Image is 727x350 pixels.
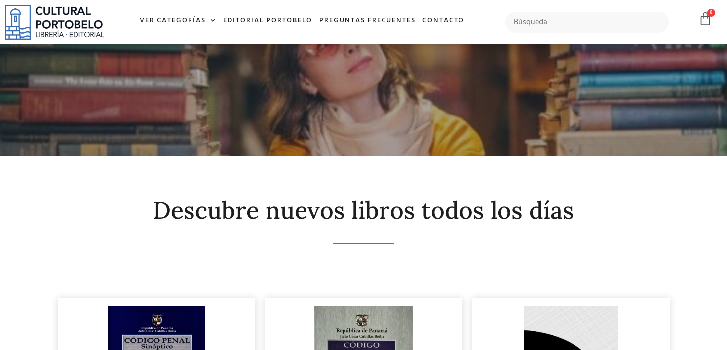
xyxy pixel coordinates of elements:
h2: Descubre nuevos libros todos los días [58,197,670,223]
span: 0 [707,9,715,17]
a: Editorial Portobelo [220,10,316,32]
a: Preguntas frecuentes [316,10,419,32]
a: 0 [698,12,712,26]
input: Búsqueda [505,12,669,33]
a: Contacto [419,10,468,32]
a: Ver Categorías [136,10,220,32]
